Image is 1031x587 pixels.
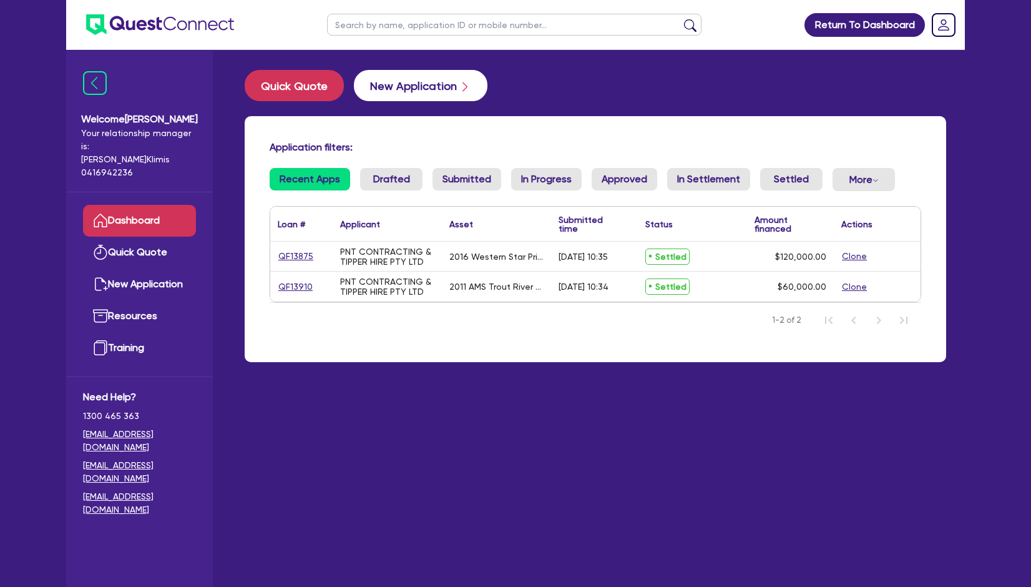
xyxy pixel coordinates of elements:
button: Quick Quote [245,70,344,101]
a: Dashboard [83,205,196,237]
div: PNT CONTRACTING & TIPPER HIRE PTY LTD [340,277,434,297]
a: Recent Apps [270,168,350,190]
span: $120,000.00 [775,252,826,262]
span: Settled [645,249,690,265]
a: Return To Dashboard [804,13,925,37]
button: Clone [841,249,867,264]
a: Resources [83,300,196,332]
button: First Page [816,308,841,333]
button: Previous Page [841,308,866,333]
div: [DATE] 10:34 [559,282,608,292]
span: Welcome [PERSON_NAME] [81,112,198,127]
div: Applicant [340,220,380,229]
a: In Progress [511,168,582,190]
button: Dropdown toggle [833,168,895,191]
h4: Application filters: [270,141,921,153]
span: $60,000.00 [778,282,826,292]
span: 1-2 of 2 [772,314,801,327]
a: Drafted [360,168,423,190]
input: Search by name, application ID or mobile number... [327,14,701,36]
img: icon-menu-close [83,71,107,95]
a: Submitted [432,168,501,190]
span: Need Help? [83,390,196,405]
a: New Application [83,269,196,300]
button: Last Page [891,308,916,333]
a: In Settlement [667,168,750,190]
span: 1300 465 363 [83,410,196,423]
a: QF13875 [278,249,314,264]
div: Submitted time [559,215,619,233]
a: Quick Quote [245,70,354,101]
img: resources [93,308,108,323]
img: training [93,340,108,355]
div: Loan # [278,220,305,229]
span: Settled [645,279,690,295]
a: [EMAIL_ADDRESS][DOMAIN_NAME] [83,490,196,516]
div: 2011 AMS Trout River Flow Con Semi Trailer [449,282,544,292]
button: Next Page [866,308,891,333]
div: Amount financed [755,215,826,233]
div: 2016 Western Star Prime Mover - 5864FXB [449,252,544,262]
img: new-application [93,277,108,292]
img: quest-connect-logo-blue [86,14,234,35]
div: Asset [449,220,473,229]
a: [EMAIL_ADDRESS][DOMAIN_NAME] [83,428,196,454]
div: Status [645,220,673,229]
a: Settled [760,168,823,190]
div: Actions [841,220,872,229]
a: Approved [592,168,657,190]
a: QF13910 [278,280,313,294]
a: Dropdown toggle [927,9,960,41]
div: PNT CONTRACTING & TIPPER HIRE PTY LTD [340,247,434,267]
div: [DATE] 10:35 [559,252,608,262]
span: Your relationship manager is: [PERSON_NAME] Klimis 0416942236 [81,127,198,179]
a: Quick Quote [83,237,196,269]
a: [EMAIL_ADDRESS][DOMAIN_NAME] [83,459,196,485]
img: quick-quote [93,245,108,260]
button: New Application [354,70,487,101]
a: Training [83,332,196,364]
button: Clone [841,280,867,294]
